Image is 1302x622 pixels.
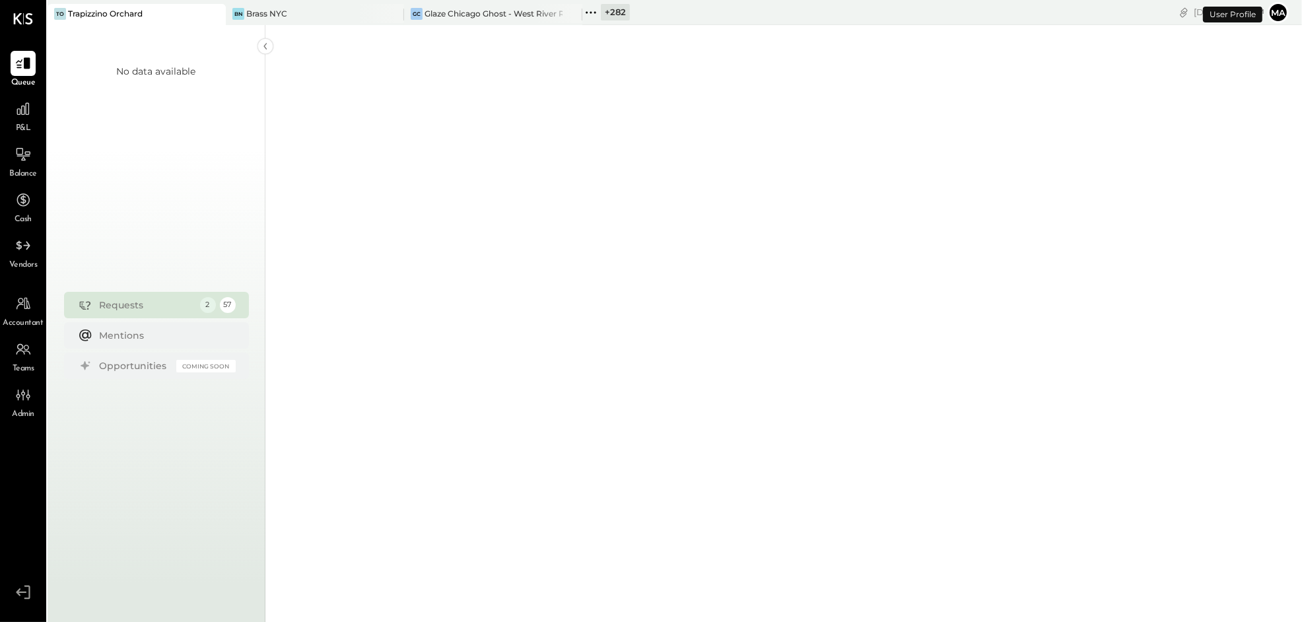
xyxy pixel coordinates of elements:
[100,298,193,312] div: Requests
[176,360,236,372] div: Coming Soon
[601,4,630,20] div: + 282
[411,8,423,20] div: GC
[1,96,46,135] a: P&L
[68,8,143,19] div: Trapizzino Orchard
[1203,7,1262,22] div: User Profile
[1268,2,1289,23] button: Ma
[1,382,46,421] a: Admin
[1,233,46,271] a: Vendors
[15,214,32,226] span: Cash
[220,297,236,313] div: 57
[246,8,287,19] div: Brass NYC
[1,51,46,89] a: Queue
[1194,6,1264,18] div: [DATE]
[16,123,31,135] span: P&L
[12,409,34,421] span: Admin
[1177,5,1190,19] div: copy link
[100,329,229,342] div: Mentions
[9,168,37,180] span: Balance
[54,8,66,20] div: TO
[1,188,46,226] a: Cash
[3,318,44,329] span: Accountant
[200,297,216,313] div: 2
[425,8,563,19] div: Glaze Chicago Ghost - West River Rice LLC
[100,359,170,372] div: Opportunities
[1,337,46,375] a: Teams
[13,363,34,375] span: Teams
[1,291,46,329] a: Accountant
[1,142,46,180] a: Balance
[9,259,38,271] span: Vendors
[117,65,196,78] div: No data available
[11,77,36,89] span: Queue
[232,8,244,20] div: BN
